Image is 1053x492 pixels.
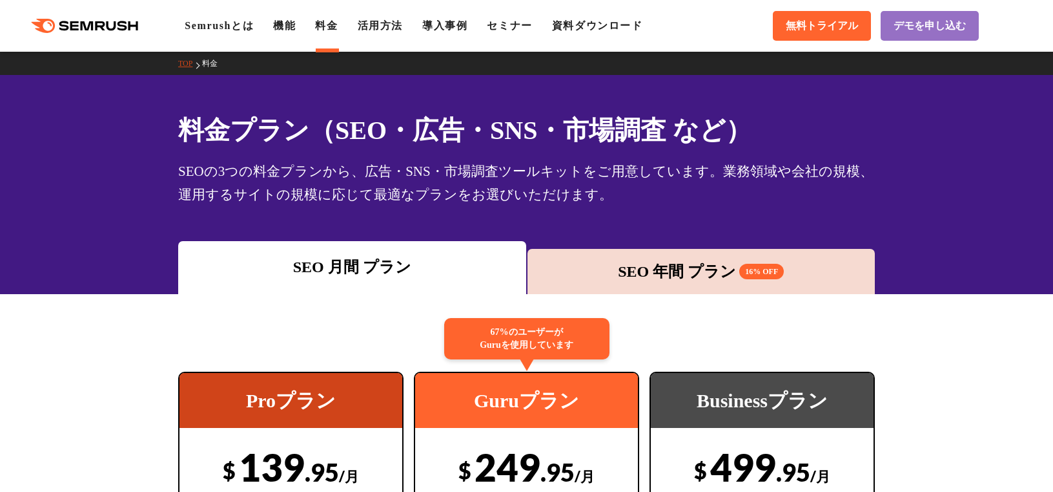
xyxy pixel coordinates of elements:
span: $ [694,457,707,484]
span: /月 [339,467,359,485]
div: SEO 月間 プラン [185,255,520,279]
span: .95 [305,457,339,487]
a: 資料ダウンロード [552,20,643,31]
span: /月 [575,467,595,485]
a: 導入事例 [422,20,467,31]
span: .95 [540,457,575,487]
a: TOP [178,59,202,68]
a: セミナー [487,20,532,31]
div: SEO 年間 プラン [534,260,869,283]
span: $ [458,457,471,484]
div: 67%のユーザーが Guruを使用しています [444,318,609,359]
div: Proプラン [179,373,402,428]
span: デモを申し込む [894,19,966,33]
h1: 料金プラン（SEO・広告・SNS・市場調査 など） [178,111,875,149]
span: .95 [776,457,810,487]
a: 料金 [315,20,338,31]
a: 活用方法 [358,20,403,31]
div: SEOの3つの料金プランから、広告・SNS・市場調査ツールキットをご用意しています。業務領域や会社の規模、運用するサイトの規模に応じて最適なプランをお選びいただけます。 [178,160,875,206]
span: /月 [810,467,830,485]
a: Semrushとは [185,20,254,31]
div: Guruプラン [415,373,638,428]
a: 無料トライアル [773,11,871,41]
div: Businessプラン [651,373,874,428]
a: デモを申し込む [881,11,979,41]
span: 無料トライアル [786,19,858,33]
span: 16% OFF [739,264,784,279]
span: $ [223,457,236,484]
a: 料金 [202,59,227,68]
a: 機能 [273,20,296,31]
